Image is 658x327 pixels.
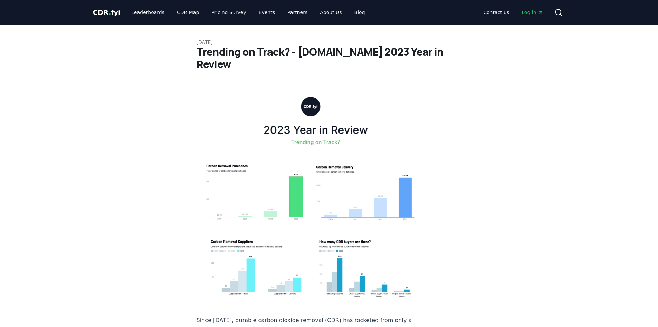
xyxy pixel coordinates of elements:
[126,6,370,19] nav: Main
[478,6,515,19] a: Contact us
[282,6,313,19] a: Partners
[349,6,371,19] a: Blog
[516,6,549,19] a: Log in
[171,6,204,19] a: CDR Map
[108,8,111,17] span: .
[197,87,425,305] img: blog post image
[253,6,280,19] a: Events
[197,46,462,71] h1: Trending on Track? - [DOMAIN_NAME] 2023 Year in Review
[314,6,347,19] a: About Us
[522,9,543,16] span: Log in
[93,8,121,17] span: CDR fyi
[93,8,121,17] a: CDR.fyi
[478,6,549,19] nav: Main
[206,6,251,19] a: Pricing Survey
[197,39,462,46] p: [DATE]
[126,6,170,19] a: Leaderboards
